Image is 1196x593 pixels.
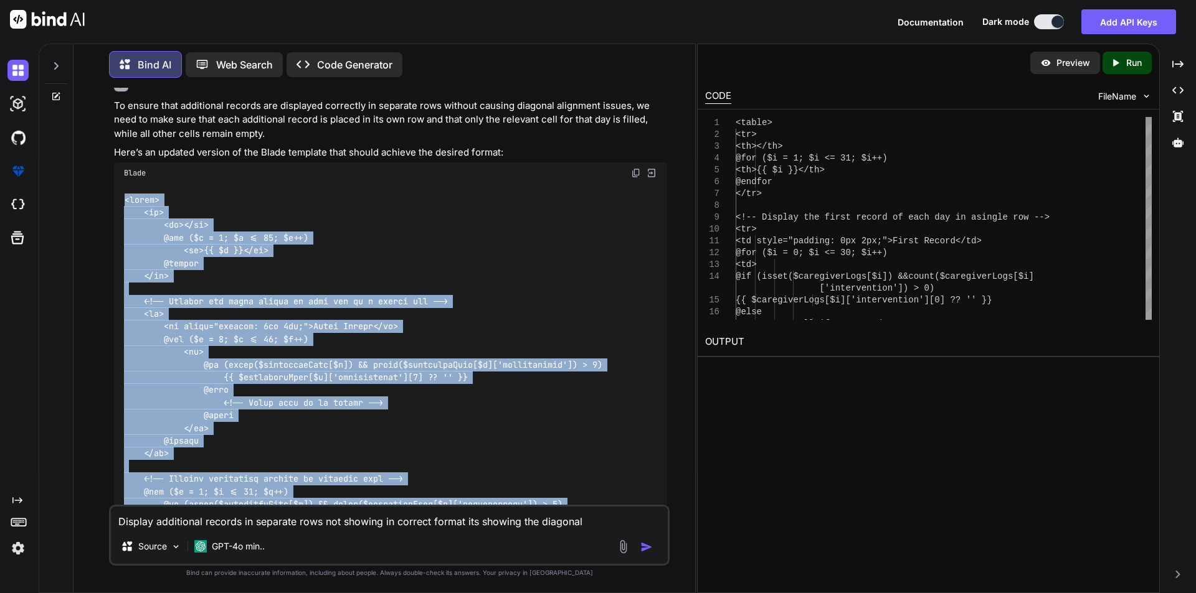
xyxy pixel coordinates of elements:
div: CODE [705,89,731,104]
img: chevron down [1141,91,1152,101]
p: GPT-4o min.. [212,540,265,553]
div: 17 [705,318,719,330]
div: 2 [705,129,719,141]
span: <!-- Display the first record of each day in a [736,212,976,222]
span: {{ $caregiverLogs[$i]['interve [736,295,893,305]
span: FileName [1098,90,1136,103]
div: 11 [705,235,719,247]
p: Preview [1056,57,1090,69]
span: </td> [956,236,982,246]
span: -> [893,319,903,329]
div: 6 [705,176,719,188]
span: <td> [736,259,757,269]
img: premium [7,161,29,182]
div: 16 [705,306,719,318]
div: 15 [705,294,719,306]
img: icon [640,541,653,553]
span: @endfor [736,177,772,187]
div: 12 [705,247,719,259]
span: @for ($i = 0; $i <= 30; $i++) [736,248,888,258]
p: Bind AI [138,57,171,72]
span: Dark mode [982,16,1029,28]
span: @else [736,307,762,317]
div: 3 [705,141,719,152]
p: Here’s an updated version of the Blade template that should achieve the desired format: [114,146,667,160]
p: Web Search [216,57,273,72]
p: Bind can provide inaccurate information, including about people. Always double-check its answers.... [109,568,670,577]
span: <table> [736,118,772,128]
span: <tr> [736,129,757,139]
img: copy [631,168,641,178]
img: Open in Browser [646,167,657,179]
span: @for ($i = 1; $i <= 31; $i++) [736,153,888,163]
button: Documentation [898,16,964,29]
span: ntion'][0] ?? '' }} [893,295,992,305]
span: ['intervention']) > 0) [819,283,934,293]
img: darkAi-studio [7,93,29,114]
h2: OUTPUT [698,327,1159,357]
p: Code Generator [317,57,392,72]
span: <th>{{ $i }}</th> [736,165,825,175]
img: Pick Models [171,541,181,552]
div: 1 [705,117,719,129]
span: <!-- Empty cell if no record - [736,319,893,329]
div: 7 [705,188,719,200]
p: Run [1126,57,1142,69]
img: Bind AI [10,10,85,29]
img: GPT-4o mini [194,540,207,553]
img: preview [1040,57,1051,68]
img: githubDark [7,127,29,148]
div: 8 [705,200,719,212]
img: attachment [616,539,630,554]
span: <th></th> [736,141,783,151]
div: 14 [705,271,719,282]
span: </tr> [736,189,762,198]
div: 10 [705,223,719,235]
p: Source [138,540,167,553]
div: 13 [705,259,719,271]
span: Documentation [898,17,964,27]
img: cloudideIcon [7,194,29,215]
div: 9 [705,212,719,223]
span: Blade [124,168,146,178]
img: darkChat [7,60,29,81]
button: Add API Keys [1081,9,1176,34]
span: <td style="padding: 0px 2px;">First Record [736,236,956,246]
span: single row --> [976,212,1050,222]
span: count($caregiverLogs[$i] [908,271,1034,281]
span: <tr> [736,224,757,234]
span: @if (isset($caregiverLogs[$i]) && [736,271,908,281]
div: 4 [705,152,719,164]
div: 5 [705,164,719,176]
p: To ensure that additional records are displayed correctly in separate rows without causing diagon... [114,99,667,141]
img: settings [7,538,29,559]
